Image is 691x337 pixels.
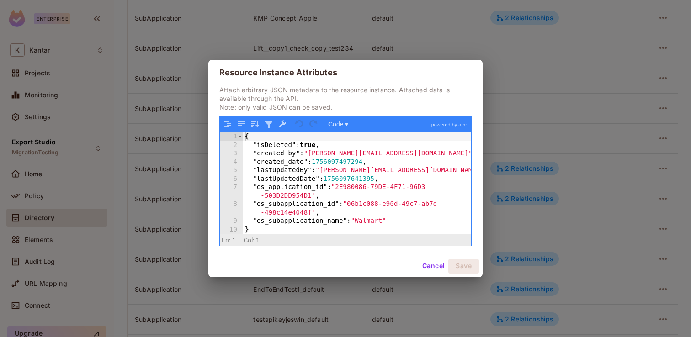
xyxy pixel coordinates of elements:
button: Repair JSON: fix quotes and escape characters, remove comments and JSONP notation, turn JavaScrip... [276,118,288,130]
span: Ln: [222,237,230,244]
button: Code ▾ [325,118,351,130]
p: Attach arbitrary JSON metadata to the resource instance. Attached data is available through the A... [219,85,472,111]
div: 2 [220,141,243,150]
div: 5 [220,166,243,175]
span: 1 [256,237,260,244]
span: Col: [244,237,255,244]
div: 3 [220,149,243,158]
button: Sort contents [249,118,261,130]
h2: Resource Instance Attributes [208,60,483,85]
button: Redo (Ctrl+Shift+Z) [308,118,319,130]
button: Undo last action (Ctrl+Z) [294,118,306,130]
div: 6 [220,175,243,184]
div: 1 [220,132,243,141]
button: Format JSON data, with proper indentation and line feeds (Ctrl+I) [222,118,234,130]
button: Save [448,259,479,274]
div: 10 [220,226,243,234]
button: Cancel [419,259,448,274]
a: powered by ace [427,116,471,133]
button: Filter, sort, or transform contents [263,118,275,130]
button: Compact JSON data, remove all whitespaces (Ctrl+Shift+I) [235,118,247,130]
div: 8 [220,200,243,217]
div: 4 [220,158,243,167]
div: 7 [220,183,243,200]
span: 1 [232,237,236,244]
div: 9 [220,217,243,226]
